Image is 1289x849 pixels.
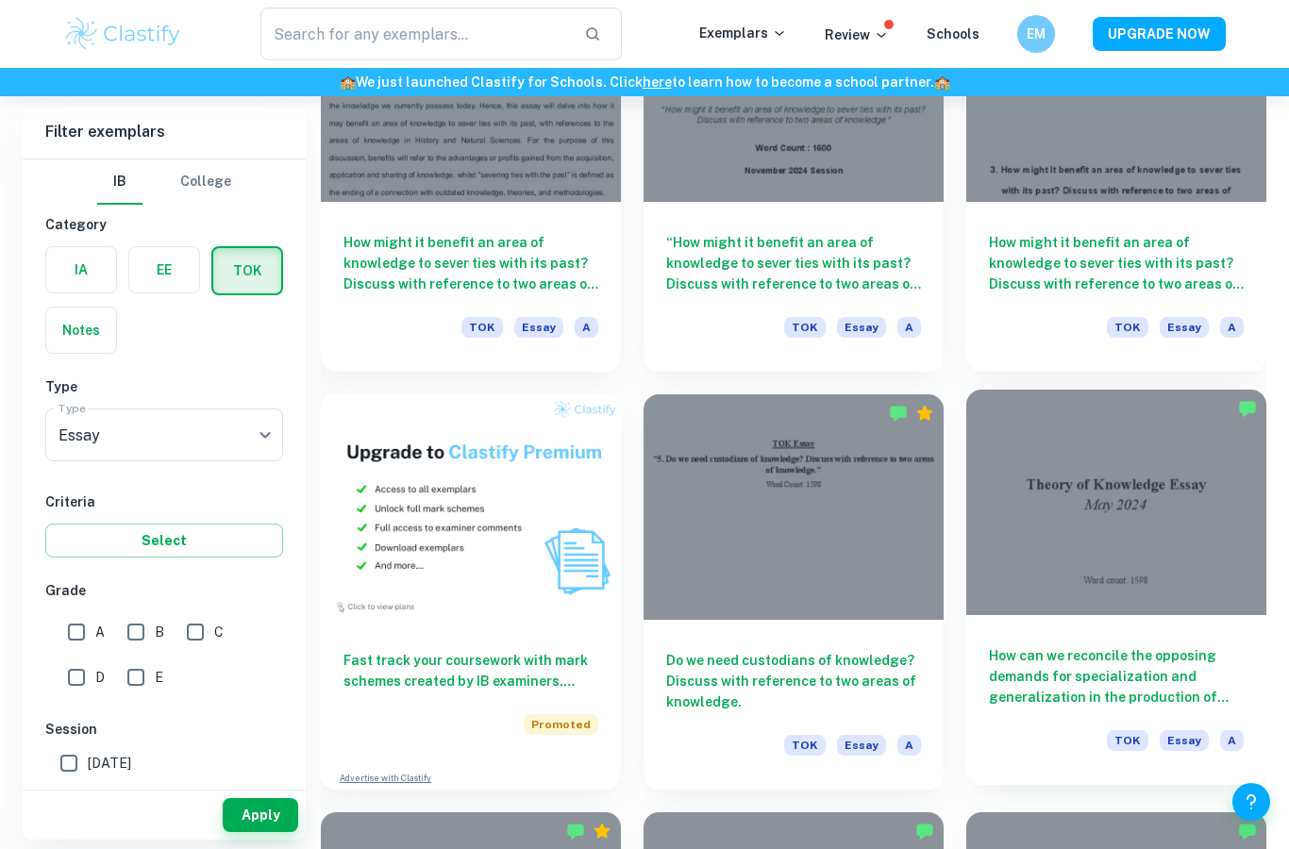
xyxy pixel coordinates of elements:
img: Clastify logo [63,15,183,53]
input: Search for any exemplars... [260,8,569,60]
img: Thumbnail [321,394,621,620]
button: IB [97,159,142,205]
h6: How might it benefit an area of knowledge to sever ties with its past? Discuss with reference to ... [989,232,1244,294]
div: Filter type choice [97,159,231,205]
button: EE [129,247,199,292]
h6: How can we reconcile the opposing demands for specialization and generalization in the production... [989,645,1244,707]
a: How can we reconcile the opposing demands for specialization and generalization in the production... [966,394,1266,790]
img: Marked [1238,399,1257,418]
button: EM [1017,15,1055,53]
span: Essay [1160,730,1209,751]
span: 🏫 [340,75,356,90]
h6: We just launched Clastify for Schools. Click to learn how to become a school partner. [4,72,1285,92]
h6: Type [45,376,283,397]
h6: Session [45,719,283,740]
span: TOK [1107,317,1148,338]
button: Notes [46,308,116,353]
span: C [214,622,224,642]
h6: How might it benefit an area of knowledge to sever ties with its past? Discuss with reference to ... [343,232,598,294]
button: Apply [223,798,298,832]
span: Essay [1160,317,1209,338]
span: B [155,622,164,642]
p: Exemplars [699,23,787,43]
span: TOK [784,317,826,338]
a: Advertise with Clastify [340,772,431,785]
button: Select [45,524,283,558]
button: UPGRADE NOW [1093,17,1226,51]
span: A [1220,730,1244,751]
span: D [95,667,105,688]
div: Essay [45,408,283,461]
img: Marked [566,822,585,841]
h6: Fast track your coursework with mark schemes created by IB examiners. Upgrade now [343,650,598,691]
h6: Category [45,214,283,235]
h6: Criteria [45,491,283,512]
span: A [575,317,598,338]
button: College [180,159,231,205]
h6: EM [1026,24,1047,44]
span: TOK [461,317,503,338]
span: Essay [514,317,563,338]
span: A [897,317,921,338]
span: 🏫 [934,75,950,90]
span: E [155,667,163,688]
span: Promoted [524,714,598,735]
label: Type [59,400,86,416]
button: Help and Feedback [1232,783,1270,821]
span: A [1220,317,1244,338]
div: Premium [915,404,934,423]
h6: Grade [45,580,283,601]
span: Essay [837,735,886,756]
a: here [643,75,672,90]
span: TOK [1107,730,1148,751]
h6: Filter exemplars [23,106,306,158]
img: Marked [915,822,934,841]
p: Review [825,25,889,45]
span: Essay [837,317,886,338]
button: TOK [213,248,281,293]
button: IA [46,247,116,292]
img: Marked [1238,822,1257,841]
a: Do we need custodians of knowledge? Discuss with reference to two areas of knowledge.TOKEssayA [644,394,944,790]
a: Schools [927,26,979,42]
h6: Do we need custodians of knowledge? Discuss with reference to two areas of knowledge. [666,650,921,712]
span: A [95,622,105,642]
img: Marked [889,404,908,423]
div: Premium [593,822,611,841]
span: [DATE] [88,753,131,774]
span: TOK [784,735,826,756]
span: A [897,735,921,756]
h6: “How might it benefit an area of knowledge to sever ties with its past? Discuss with reference to... [666,232,921,294]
